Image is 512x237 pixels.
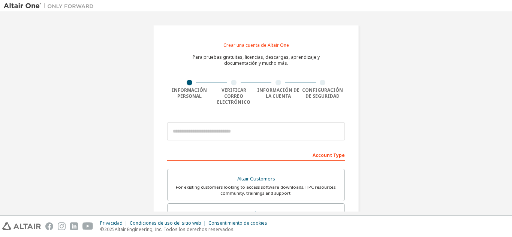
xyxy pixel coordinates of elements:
font: Condiciones de uso del sitio web [130,220,201,226]
font: Verificar correo electrónico [217,87,250,105]
img: linkedin.svg [70,222,78,230]
font: documentación y mucho más. [224,60,288,66]
img: instagram.svg [58,222,66,230]
font: Altair Engineering, Inc. Todos los derechos reservados. [115,226,235,233]
img: youtube.svg [82,222,93,230]
img: facebook.svg [45,222,53,230]
img: altair_logo.svg [2,222,41,230]
div: For existing customers looking to access software downloads, HPC resources, community, trainings ... [172,184,340,196]
font: © [100,226,104,233]
font: Configuración de seguridad [302,87,343,99]
font: Para pruebas gratuitas, licencias, descargas, aprendizaje y [193,54,320,60]
font: Consentimiento de cookies [208,220,267,226]
font: Información de la cuenta [257,87,299,99]
font: Información personal [172,87,207,99]
font: Privacidad [100,220,123,226]
div: Altair Customers [172,174,340,184]
div: Students [172,208,340,219]
img: Altair Uno [4,2,97,10]
font: 2025 [104,226,115,233]
div: Account Type [167,149,345,161]
font: Crear una cuenta de Altair One [223,42,289,48]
